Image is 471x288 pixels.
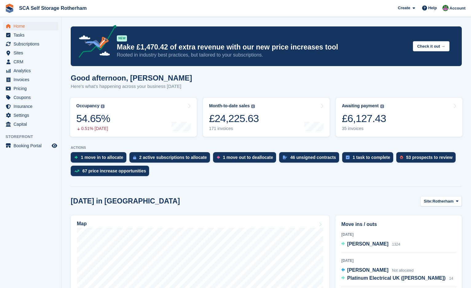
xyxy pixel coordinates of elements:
div: Awaiting payment [342,103,379,108]
span: Rotherham [433,198,454,204]
span: [PERSON_NAME] [347,241,388,247]
img: contract_signature_icon-13c848040528278c33f63329250d36e43548de30e8caae1d1a13099fd9432cc5.svg [283,156,287,159]
span: Sites [14,49,50,57]
h2: Move ins / outs [341,221,456,228]
div: 1 move in to allocate [81,155,123,160]
img: icon-info-grey-7440780725fd019a000dd9b08b2336e03edf1995a4989e88bcd33f0948082b44.svg [101,105,105,108]
a: 46 unsigned contracts [279,152,342,166]
a: SCA Self Storage Rotherham [17,3,89,13]
div: 54.65% [76,112,110,125]
span: [PERSON_NAME] [347,267,388,273]
a: 1 task to complete [342,152,396,166]
div: Occupancy [76,103,99,108]
div: 46 unsigned contracts [290,155,336,160]
h2: [DATE] in [GEOGRAPHIC_DATA] [71,197,180,205]
span: Settings [14,111,50,120]
span: Account [449,5,465,11]
a: Awaiting payment £6,127.43 35 invoices [336,98,462,137]
img: icon-info-grey-7440780725fd019a000dd9b08b2336e03edf1995a4989e88bcd33f0948082b44.svg [380,105,384,108]
a: menu [3,141,58,150]
span: Analytics [14,66,50,75]
p: Make £1,470.42 of extra revenue with our new price increases tool [117,43,408,52]
img: icon-info-grey-7440780725fd019a000dd9b08b2336e03edf1995a4989e88bcd33f0948082b44.svg [251,105,255,108]
img: move_outs_to_deallocate_icon-f764333ba52eb49d3ac5e1228854f67142a1ed5810a6f6cc68b1a99e826820c5.svg [217,156,220,159]
div: 67 price increase opportunities [82,168,146,173]
span: Help [428,5,437,11]
img: stora-icon-8386f47178a22dfd0bd8f6a31ec36ba5ce8667c1dd55bd0f319d3a0aa187defe.svg [5,4,14,13]
p: Rooted in industry best practices, but tailored to your subscriptions. [117,52,408,58]
span: Capital [14,120,50,128]
img: task-75834270c22a3079a89374b754ae025e5fb1db73e45f91037f5363f120a921f8.svg [346,156,350,159]
div: 1 move out to deallocate [223,155,273,160]
span: Storefront [6,134,61,140]
span: Pricing [14,84,50,93]
a: Preview store [51,142,58,149]
a: 1 move in to allocate [71,152,129,166]
div: 171 invoices [209,126,259,131]
span: Subscriptions [14,40,50,48]
span: Home [14,22,50,30]
span: Platinum Electrical UK ([PERSON_NAME]) [347,275,445,281]
img: active_subscription_to_allocate_icon-d502201f5373d7db506a760aba3b589e785aa758c864c3986d89f69b8ff3... [133,156,136,160]
button: Site: Rotherham [420,196,462,206]
a: [PERSON_NAME] 1324 [341,240,400,248]
span: Invoices [14,75,50,84]
div: NEW [117,35,127,41]
a: menu [3,57,58,66]
a: 67 price increase opportunities [71,166,152,179]
div: 1 task to complete [353,155,390,160]
span: Booking Portal [14,141,50,150]
div: 53 prospects to review [406,155,453,160]
span: CRM [14,57,50,66]
img: Sarah Race [442,5,449,11]
a: menu [3,31,58,39]
span: Coupons [14,93,50,102]
div: Month-to-date sales [209,103,250,108]
div: 0.51% [DATE] [76,126,110,131]
h1: Good afternoon, [PERSON_NAME] [71,74,192,82]
a: menu [3,75,58,84]
a: menu [3,40,58,48]
p: ACTIONS [71,146,462,150]
span: 1324 [392,242,400,247]
h2: Map [77,221,87,227]
a: menu [3,111,58,120]
a: menu [3,120,58,128]
div: [DATE] [341,258,456,263]
span: Insurance [14,102,50,111]
a: 1 move out to deallocate [213,152,279,166]
a: Month-to-date sales £24,225.63 171 invoices [203,98,330,137]
div: £24,225.63 [209,112,259,125]
img: price_increase_opportunities-93ffe204e8149a01c8c9dc8f82e8f89637d9d84a8eef4429ea346261dce0b2c0.svg [74,170,79,172]
span: Tasks [14,31,50,39]
span: Create [398,5,410,11]
a: Platinum Electrical UK ([PERSON_NAME]) 14 [341,274,453,282]
img: move_ins_to_allocate_icon-fdf77a2bb77ea45bf5b3d319d69a93e2d87916cf1d5bf7949dd705db3b84f3ca.svg [74,156,78,159]
a: menu [3,66,58,75]
a: 53 prospects to review [396,152,459,166]
span: Site: [424,198,432,204]
div: £6,127.43 [342,112,386,125]
button: Check it out → [413,41,449,51]
span: 14 [449,276,453,281]
div: 35 invoices [342,126,386,131]
div: 2 active subscriptions to allocate [139,155,207,160]
a: 2 active subscriptions to allocate [129,152,213,166]
div: [DATE] [341,232,456,237]
a: menu [3,93,58,102]
a: menu [3,84,58,93]
img: prospect-51fa495bee0391a8d652442698ab0144808aea92771e9ea1ae160a38d050c398.svg [400,156,403,159]
a: menu [3,102,58,111]
a: menu [3,22,58,30]
img: price-adjustments-announcement-icon-8257ccfd72463d97f412b2fc003d46551f7dbcb40ab6d574587a9cd5c0d94... [73,25,117,60]
p: Here's what's happening across your business [DATE] [71,83,192,90]
a: Occupancy 54.65% 0.51% [DATE] [70,98,197,137]
span: Not allocated [392,268,414,273]
a: menu [3,49,58,57]
a: [PERSON_NAME] Not allocated [341,266,414,274]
